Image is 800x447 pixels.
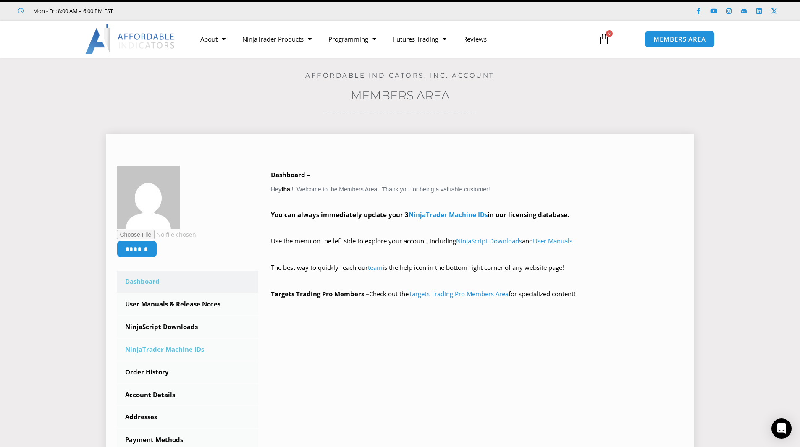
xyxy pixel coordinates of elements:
[271,262,684,285] p: The best way to quickly reach our is the help icon in the bottom right corner of any website page!
[271,290,369,298] strong: Targets Trading Pro Members –
[320,29,385,49] a: Programming
[305,71,495,79] a: Affordable Indicators, Inc. Account
[271,169,684,300] div: Hey ! Welcome to the Members Area. Thank you for being a valuable customer!
[368,263,383,272] a: team
[271,170,310,179] b: Dashboard –
[455,29,495,49] a: Reviews
[271,210,569,219] strong: You can always immediately update your 3 in our licensing database.
[192,29,234,49] a: About
[117,384,259,406] a: Account Details
[533,237,572,245] a: User Manuals
[771,418,792,439] div: Open Intercom Messenger
[117,271,259,293] a: Dashboard
[351,88,450,102] a: Members Area
[653,36,706,42] span: MEMBERS AREA
[192,29,588,49] nav: Menu
[281,186,292,193] strong: thai
[606,30,613,37] span: 0
[117,316,259,338] a: NinjaScript Downloads
[117,406,259,428] a: Addresses
[585,27,622,51] a: 0
[117,166,180,229] img: 0ad2fc74cd76857579450d8b27fc42260cfdc1bc13208b83447ef9152b2791bf
[234,29,320,49] a: NinjaTrader Products
[456,237,522,245] a: NinjaScript Downloads
[85,24,176,54] img: LogoAI | Affordable Indicators – NinjaTrader
[645,31,715,48] a: MEMBERS AREA
[117,339,259,361] a: NinjaTrader Machine IDs
[125,7,251,15] iframe: Customer reviews powered by Trustpilot
[117,293,259,315] a: User Manuals & Release Notes
[31,6,113,16] span: Mon - Fri: 8:00 AM – 6:00 PM EST
[117,361,259,383] a: Order History
[409,290,509,298] a: Targets Trading Pro Members Area
[271,235,684,259] p: Use the menu on the left side to explore your account, including and .
[409,210,488,219] a: NinjaTrader Machine IDs
[385,29,455,49] a: Futures Trading
[271,288,684,300] p: Check out the for specialized content!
